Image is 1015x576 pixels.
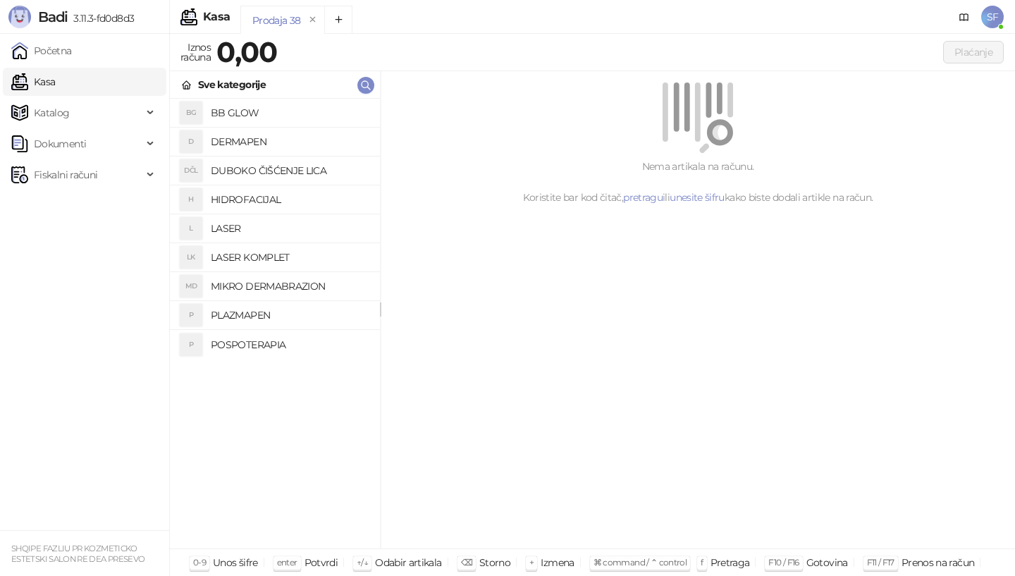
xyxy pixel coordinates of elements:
[211,188,369,211] h4: HIDROFACIJAL
[324,6,352,34] button: Add tab
[375,553,441,572] div: Odabir artikala
[38,8,68,25] span: Badi
[541,553,574,572] div: Izmena
[34,161,97,189] span: Fiskalni računi
[902,553,974,572] div: Prenos na račun
[34,99,70,127] span: Katalog
[180,130,202,153] div: D
[193,557,206,568] span: 0-9
[252,13,301,28] div: Prodaja 38
[34,130,86,158] span: Dokumenti
[304,553,338,572] div: Potvrdi
[670,191,725,204] a: unesite šifru
[180,333,202,356] div: P
[593,557,687,568] span: ⌘ command / ⌃ control
[867,557,894,568] span: F11 / F17
[277,557,297,568] span: enter
[180,102,202,124] div: BG
[170,99,380,549] div: grid
[304,14,322,26] button: remove
[11,544,144,564] small: SHQIPE FAZLIU PR KOZMETICKO ESTETSKI SALON RE DEA PRESEVO
[180,246,202,269] div: LK
[768,557,799,568] span: F10 / F16
[211,333,369,356] h4: POSPOTERAPIA
[398,159,998,205] div: Nema artikala na računu. Koristite bar kod čitač, ili kako biste dodali artikle na račun.
[953,6,976,28] a: Dokumentacija
[180,217,202,240] div: L
[211,304,369,326] h4: PLAZMAPEN
[529,557,534,568] span: +
[623,191,663,204] a: pretragu
[180,188,202,211] div: H
[11,68,55,96] a: Kasa
[213,553,258,572] div: Unos šifre
[216,35,277,69] strong: 0,00
[461,557,472,568] span: ⌫
[981,6,1004,28] span: SF
[211,246,369,269] h4: LASER KOMPLET
[211,102,369,124] h4: BB GLOW
[357,557,368,568] span: ↑/↓
[806,553,848,572] div: Gotovina
[211,217,369,240] h4: LASER
[479,553,510,572] div: Storno
[211,130,369,153] h4: DERMAPEN
[198,77,266,92] div: Sve kategorije
[8,6,31,28] img: Logo
[180,159,202,182] div: DČL
[180,304,202,326] div: P
[211,275,369,298] h4: MIKRO DERMABRAZION
[11,37,72,65] a: Početna
[180,275,202,298] div: MD
[943,41,1004,63] button: Plaćanje
[701,557,703,568] span: f
[203,11,230,23] div: Kasa
[178,38,214,66] div: Iznos računa
[211,159,369,182] h4: DUBOKO ČIŠĆENJE LICA
[68,12,134,25] span: 3.11.3-fd0d8d3
[710,553,750,572] div: Pretraga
